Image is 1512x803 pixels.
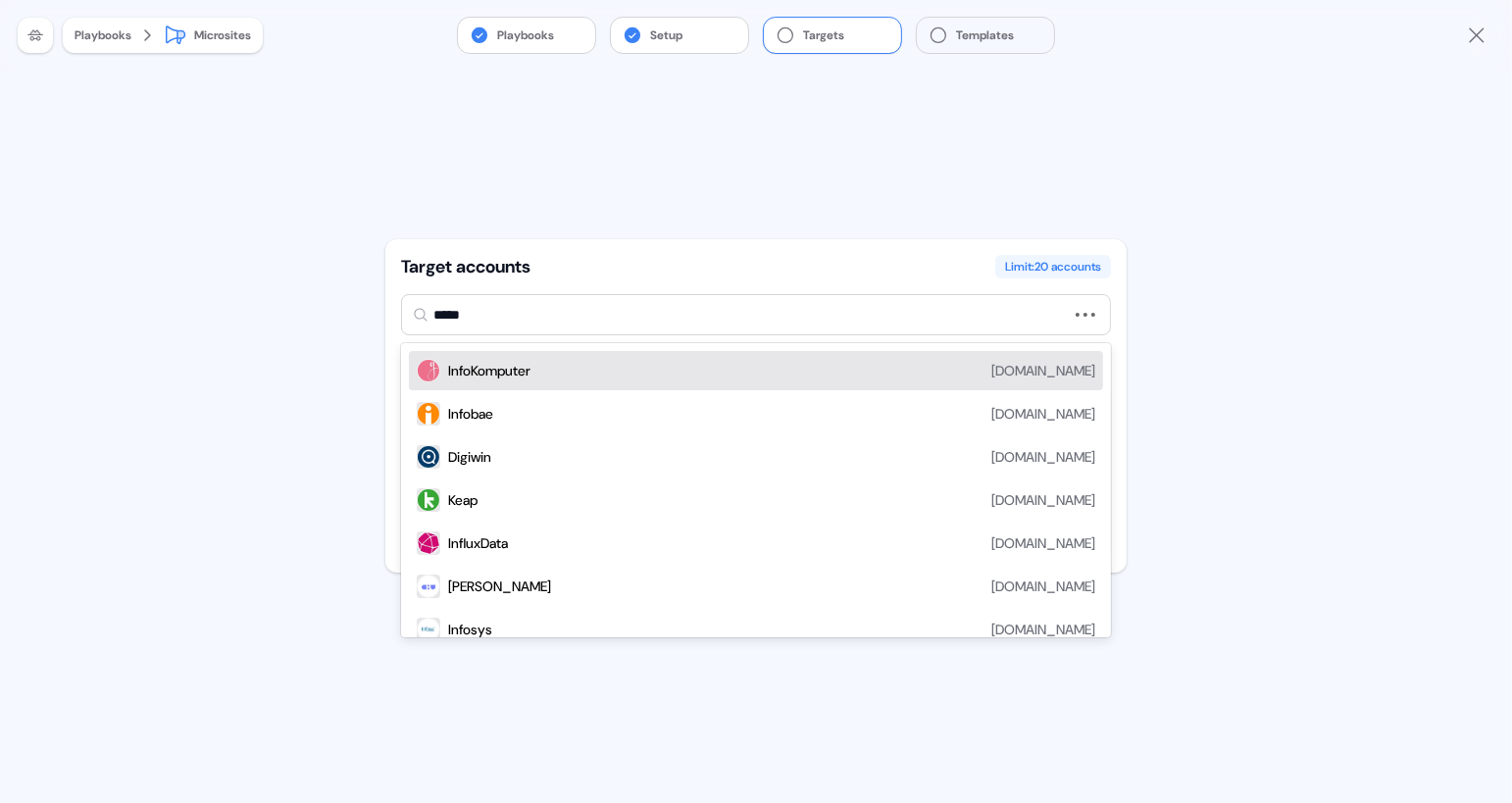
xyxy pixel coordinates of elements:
[991,620,1095,639] div: [DOMAIN_NAME]
[1465,24,1488,47] a: Close
[991,490,1095,510] div: [DOMAIN_NAME]
[991,447,1095,467] div: [DOMAIN_NAME]
[991,533,1095,553] div: [DOMAIN_NAME]
[991,404,1095,424] div: [DOMAIN_NAME]
[75,25,131,45] button: Playbooks
[991,361,1095,380] div: [DOMAIN_NAME]
[991,577,1095,596] div: [DOMAIN_NAME]
[448,533,508,553] div: InfluxData
[764,18,901,53] button: Targets
[995,255,1111,278] div: Limit: 20 accounts
[448,447,491,467] div: Digiwin
[194,25,251,45] div: Microsites
[448,577,551,596] div: [PERSON_NAME]
[448,620,492,639] div: Infosys
[448,361,530,380] div: InfoKomputer
[917,18,1054,53] button: Templates
[458,18,595,53] button: Playbooks
[448,490,478,510] div: Keap
[401,255,530,278] div: Target accounts
[448,404,493,424] div: Infobae
[611,18,748,53] button: Setup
